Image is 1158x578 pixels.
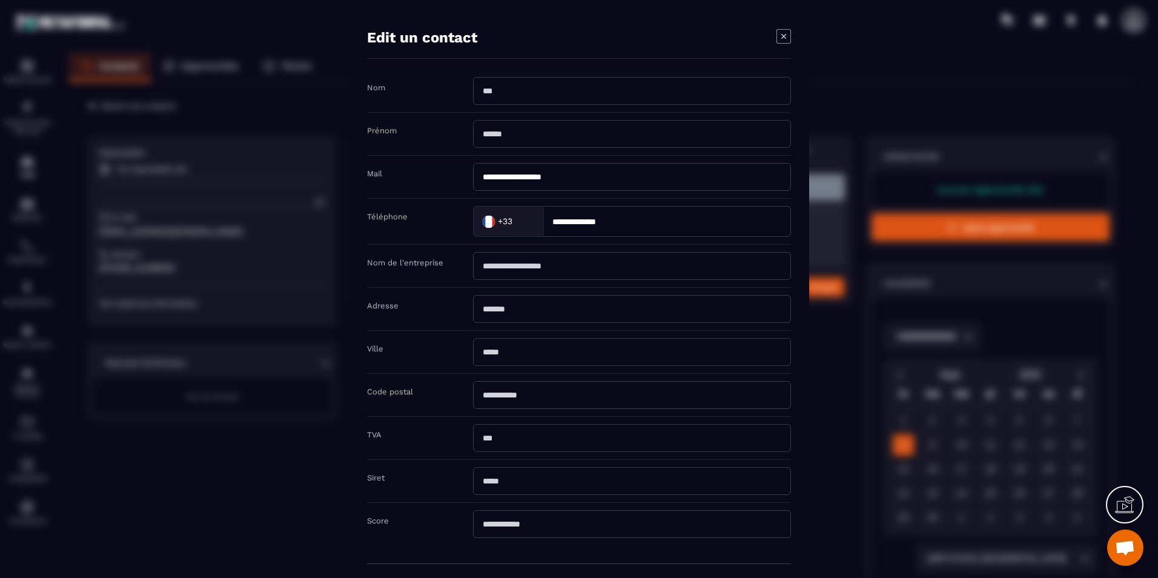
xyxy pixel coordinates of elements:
[367,516,389,525] label: Score
[367,473,385,482] label: Siret
[367,83,385,92] label: Nom
[367,344,383,353] label: Ville
[367,212,408,221] label: Téléphone
[367,29,477,46] h4: Edit un contact
[367,387,413,396] label: Code postal
[367,126,397,135] label: Prénom
[515,212,530,230] input: Search for option
[367,169,382,178] label: Mail
[1107,530,1143,566] div: Ouvrir le chat
[367,301,399,310] label: Adresse
[473,206,543,237] div: Search for option
[367,430,382,439] label: TVA
[367,258,443,267] label: Nom de l'entreprise
[498,215,512,227] span: +33
[477,209,501,233] img: Country Flag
